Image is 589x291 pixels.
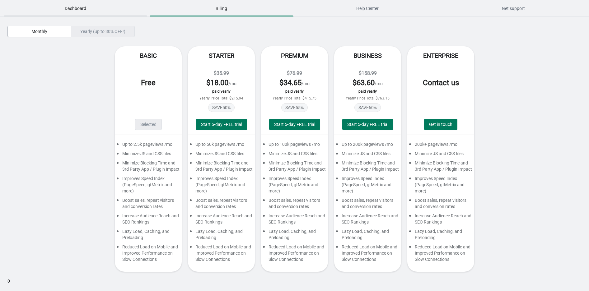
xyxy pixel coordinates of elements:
div: Improves Speed Index (PageSpeed, gtMetrix and more) [188,175,255,197]
div: Premium [261,46,328,65]
div: Reduced Load on Mobile and Improved Performance on Slow Connections [115,244,182,266]
div: Starter [188,46,255,65]
div: Minimize JS and CSS files [115,150,182,160]
div: Increase Audience Reach and SEO Rankings [261,213,328,228]
div: Lazy Load, Caching, and Preloading [188,228,255,244]
div: Boost sales, repeat visitors and conversion rates [334,197,401,213]
div: Boost sales, repeat visitors and conversion rates [188,197,255,213]
span: $ 18.00 [206,78,228,87]
button: Start 5-day FREE trial [269,119,320,130]
span: $ 63.60 [353,78,375,87]
span: Get support [442,3,585,14]
div: Up to 100k pageviews /mo [261,141,328,150]
span: Start 5-day FREE trial [274,122,315,127]
div: Lazy Load, Caching, and Preloading [261,228,328,244]
div: paid yearly [267,89,322,94]
div: Yearly Price Total $215.94 [194,96,249,100]
div: 0 [7,16,582,287]
a: Get in touch [424,119,457,130]
div: Boost sales, repeat visitors and conversion rates [261,197,328,213]
span: Help Center [296,3,439,14]
div: Minimize Blocking Time and 3rd Party App / Plugin Impact [334,160,401,175]
div: Yearly Price Total $415.75 [267,96,322,100]
div: Increase Audience Reach and SEO Rankings [115,213,182,228]
div: Reduced Load on Mobile and Improved Performance on Slow Connections [261,244,328,266]
div: Basic [115,46,182,65]
div: Improves Speed Index (PageSpeed, gtMetrix and more) [261,175,328,197]
div: /mo [340,78,395,88]
div: /mo [267,78,322,88]
button: Monthly [7,26,71,37]
div: $35.99 [194,70,249,77]
div: Up to 50k pageviews /mo [188,141,255,150]
div: paid yearly [194,89,249,94]
div: Improves Speed Index (PageSpeed, gtMetrix and more) [115,175,182,197]
span: Free [141,78,156,87]
div: Lazy Load, Caching, and Preloading [334,228,401,244]
div: Minimize JS and CSS files [188,150,255,160]
button: Start 5-day FREE trial [196,119,247,130]
div: Enterprise [407,46,474,65]
span: Contact us [423,78,459,87]
div: 200k+ pageviews /mo [407,141,474,150]
span: Monthly [31,29,47,34]
div: Boost sales, repeat visitors and conversion rates [115,197,182,213]
div: Business [334,46,401,65]
div: Minimize JS and CSS files [261,150,328,160]
div: Improves Speed Index (PageSpeed, gtMetrix and more) [407,175,474,197]
div: $76.99 [267,70,322,77]
div: Up to 2.5k pageviews /mo [115,141,182,150]
span: $ 34.65 [279,78,302,87]
div: Increase Audience Reach and SEO Rankings [334,213,401,228]
div: Minimize JS and CSS files [407,150,474,160]
span: Billing [150,3,293,14]
div: paid yearly [340,89,395,94]
span: SAVE 55 % [281,103,308,112]
div: Reduced Load on Mobile and Improved Performance on Slow Connections [188,244,255,266]
div: Minimize Blocking Time and 3rd Party App / Plugin Impact [261,160,328,175]
div: $158.99 [340,70,395,77]
div: Up to 200k pageviews /mo [334,141,401,150]
div: Minimize Blocking Time and 3rd Party App / Plugin Impact [407,160,474,175]
span: Start 5-day FREE trial [201,122,242,127]
button: Start 5-day FREE trial [342,119,393,130]
div: Minimize JS and CSS files [334,150,401,160]
div: Improves Speed Index (PageSpeed, gtMetrix and more) [334,175,401,197]
button: Dashboard [2,0,148,16]
div: Reduced Load on Mobile and Improved Performance on Slow Connections [334,244,401,266]
div: Boost sales, repeat visitors and conversion rates [407,197,474,213]
span: Dashboard [4,3,147,14]
div: Increase Audience Reach and SEO Rankings [407,213,474,228]
div: Minimize Blocking Time and 3rd Party App / Plugin Impact [188,160,255,175]
span: Start 5-day FREE trial [347,122,388,127]
div: Lazy Load, Caching, and Preloading [115,228,182,244]
span: SAVE 50 % [208,103,235,112]
span: SAVE 60 % [354,103,381,112]
div: Reduced Load on Mobile and Improved Performance on Slow Connections [407,244,474,266]
div: /mo [194,78,249,88]
div: Lazy Load, Caching, and Preloading [407,228,474,244]
div: Increase Audience Reach and SEO Rankings [188,213,255,228]
div: Minimize Blocking Time and 3rd Party App / Plugin Impact [115,160,182,175]
div: Yearly Price Total $763.15 [340,96,395,100]
span: Get in touch [429,122,452,127]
